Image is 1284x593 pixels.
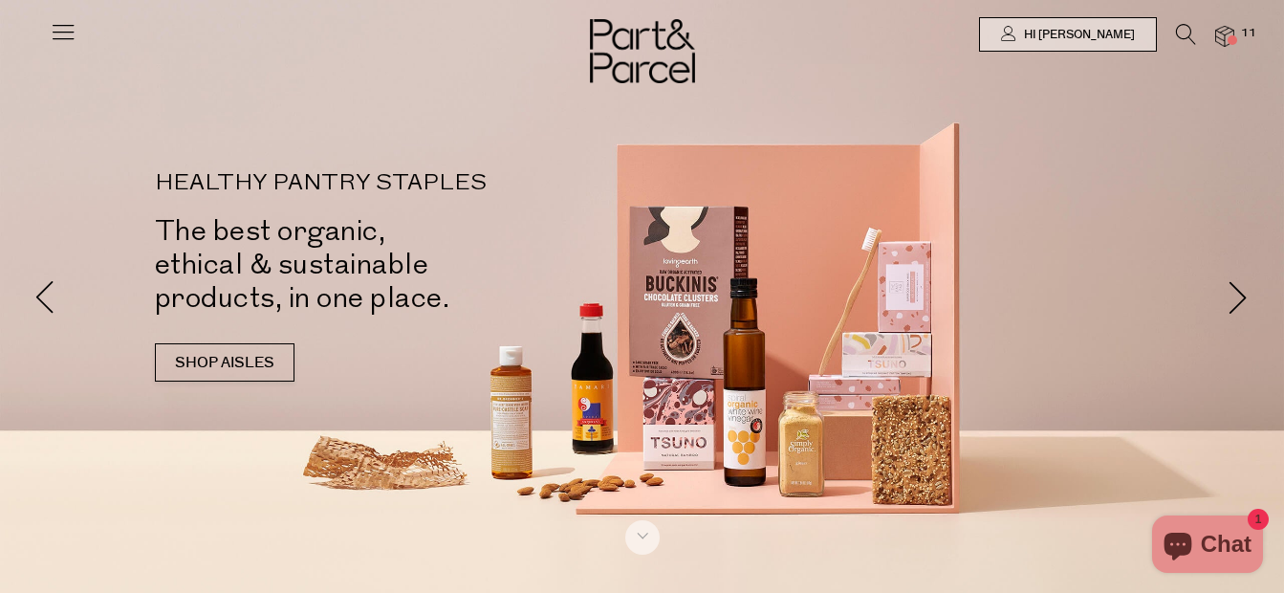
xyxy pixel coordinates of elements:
[1215,26,1234,46] a: 11
[1146,516,1269,578] inbox-online-store-chat: Shopify online store chat
[590,19,695,83] img: Part&Parcel
[1019,27,1135,43] span: Hi [PERSON_NAME]
[155,343,294,382] a: SHOP AISLES
[155,214,671,315] h2: The best organic, ethical & sustainable products, in one place.
[979,17,1157,52] a: Hi [PERSON_NAME]
[155,172,671,195] p: HEALTHY PANTRY STAPLES
[1236,25,1261,42] span: 11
